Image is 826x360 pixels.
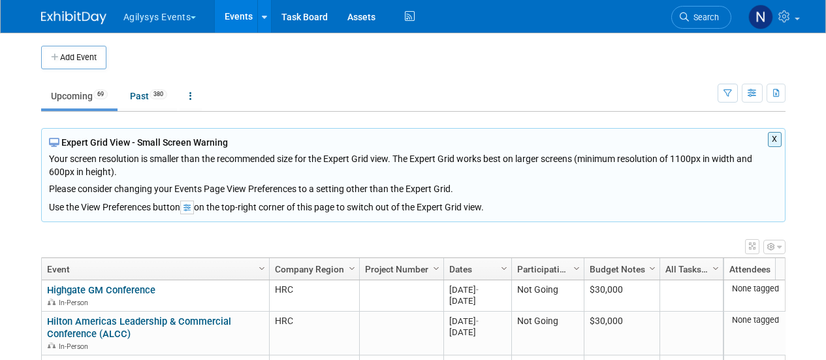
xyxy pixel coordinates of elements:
div: None tagged [729,315,819,325]
div: Please consider changing your Events Page View Preferences to a setting other than the Expert Grid. [49,178,778,195]
span: In-Person [59,342,92,351]
a: Budget Notes [590,258,651,280]
span: In-Person [59,299,92,307]
td: HRC [269,280,359,312]
a: Project Number [365,258,435,280]
div: [DATE] [449,284,505,295]
a: Column Settings [497,258,511,278]
a: Column Settings [345,258,359,278]
a: Attendees [729,258,816,280]
span: 69 [93,90,108,99]
img: Natalie Morin [748,5,773,29]
button: X [768,132,782,147]
span: - [476,285,479,295]
a: Column Settings [255,258,269,278]
td: Not Going [511,312,584,355]
div: [DATE] [449,327,505,338]
a: Dates [449,258,503,280]
img: In-Person Event [48,342,56,349]
span: Column Settings [710,263,721,274]
span: Column Settings [571,263,582,274]
a: Column Settings [645,258,659,278]
a: Hilton Americas Leadership & Commercial Conference (ALCC) [47,316,231,340]
a: Upcoming69 [41,84,118,108]
td: $30,000 [584,312,659,355]
span: 380 [150,90,167,99]
td: $30,000 [584,280,659,312]
div: None tagged [729,284,819,294]
img: ExhibitDay [41,11,106,24]
a: Search [671,6,731,29]
button: Add Event [41,46,106,69]
td: HRC [269,312,359,355]
div: Your screen resolution is smaller than the recommended size for the Expert Grid view. The Expert ... [49,149,778,195]
div: [DATE] [449,295,505,306]
div: [DATE] [449,316,505,327]
a: Event [47,258,261,280]
a: Column Settings [569,258,584,278]
td: Not Going [511,280,584,312]
img: In-Person Event [48,299,56,305]
a: Participation [517,258,575,280]
span: Column Settings [257,263,267,274]
a: Highgate GM Conference [47,284,155,296]
div: Expert Grid View - Small Screen Warning [49,136,778,149]
div: Use the View Preferences button on the top-right corner of this page to switch out of the Expert ... [49,195,778,214]
span: Search [689,12,719,22]
a: Column Settings [429,258,443,278]
span: - [476,316,479,326]
span: Column Settings [347,263,357,274]
a: All Tasks Complete [665,258,714,280]
span: Column Settings [431,263,441,274]
span: Column Settings [499,263,509,274]
a: Past380 [120,84,177,108]
span: Column Settings [647,263,658,274]
a: Column Settings [708,258,723,278]
a: Company Region [275,258,351,280]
